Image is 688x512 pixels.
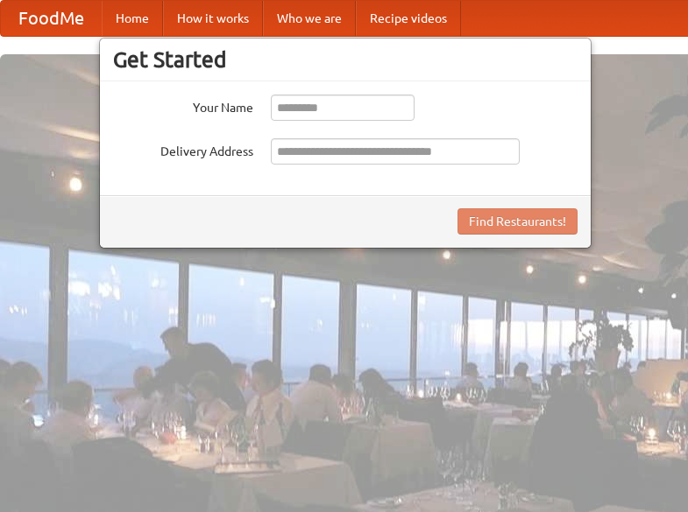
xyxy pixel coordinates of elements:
[102,1,163,36] a: Home
[1,1,102,36] a: FoodMe
[356,1,461,36] a: Recipe videos
[113,138,253,160] label: Delivery Address
[457,208,578,235] button: Find Restaurants!
[263,1,356,36] a: Who we are
[113,95,253,116] label: Your Name
[163,1,263,36] a: How it works
[113,46,578,73] h3: Get Started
